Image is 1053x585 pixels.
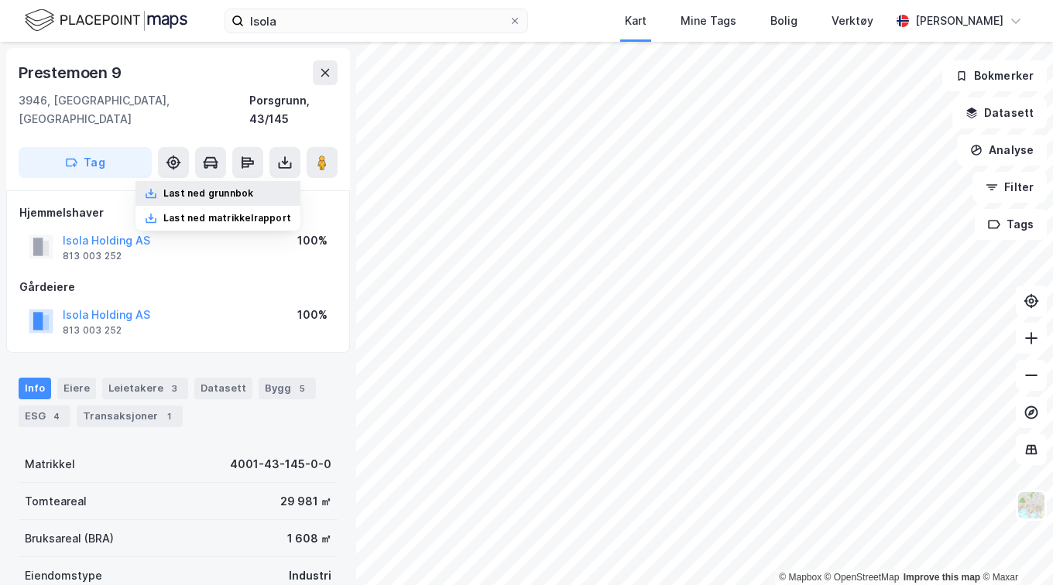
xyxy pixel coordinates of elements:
div: Eiere [57,378,96,399]
button: Filter [972,172,1047,203]
div: 1 [161,409,177,424]
button: Tag [19,147,152,178]
div: Porsgrunn, 43/145 [249,91,338,128]
div: Hjemmelshaver [19,204,337,222]
iframe: Chat Widget [976,511,1053,585]
input: Søk på adresse, matrikkel, gårdeiere, leietakere eller personer [244,9,509,32]
a: OpenStreetMap [825,572,900,583]
div: Verktøy [832,12,873,30]
div: [PERSON_NAME] [915,12,1003,30]
div: Eiendomstype [25,566,102,585]
button: Analyse [957,135,1047,166]
div: Mine Tags [681,12,736,30]
div: ESG [19,405,70,427]
div: Kart [625,12,647,30]
button: Bokmerker [942,60,1047,91]
div: 4 [49,409,64,424]
div: 29 981 ㎡ [280,492,331,511]
a: Mapbox [779,572,821,583]
div: Transaksjoner [77,405,183,427]
button: Tags [975,209,1047,240]
div: Datasett [194,378,252,399]
div: Info [19,378,51,399]
div: Matrikkel [25,455,75,474]
div: 100% [297,231,328,250]
div: 813 003 252 [63,250,122,262]
div: Last ned matrikkelrapport [163,212,291,224]
img: logo.f888ab2527a4732fd821a326f86c7f29.svg [25,7,187,34]
div: Bolig [770,12,797,30]
a: Improve this map [904,572,980,583]
div: 3 [166,381,182,396]
div: Gårdeiere [19,278,337,296]
div: Bruksareal (BRA) [25,529,114,548]
div: 3946, [GEOGRAPHIC_DATA], [GEOGRAPHIC_DATA] [19,91,249,128]
div: 4001-43-145-0-0 [230,455,331,474]
div: Bygg [259,378,316,399]
div: Industri [289,566,331,585]
div: Prestemoen 9 [19,60,125,85]
button: Datasett [952,97,1047,128]
div: 100% [297,306,328,324]
div: 813 003 252 [63,324,122,337]
img: Z [1017,491,1046,520]
div: Tomteareal [25,492,87,511]
div: 5 [294,381,310,396]
div: Leietakere [102,378,188,399]
div: Last ned grunnbok [163,187,253,200]
div: 1 608 ㎡ [287,529,331,548]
